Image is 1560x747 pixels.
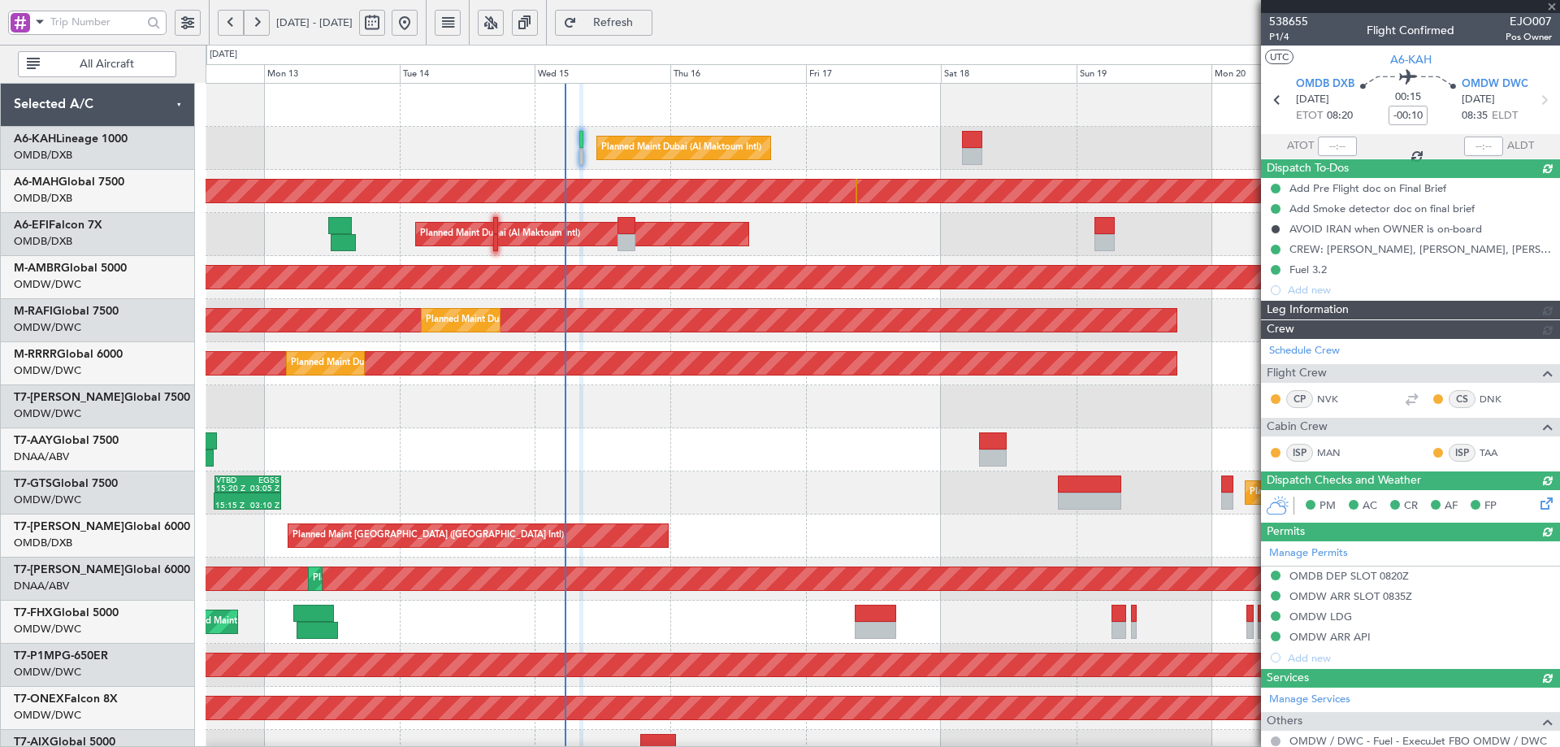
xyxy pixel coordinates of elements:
[43,59,171,70] span: All Aircraft
[14,306,119,317] a: M-RAFIGlobal 7500
[1507,138,1534,154] span: ALDT
[1462,108,1488,124] span: 08:35
[14,306,53,317] span: M-RAFI
[14,478,52,489] span: T7-GTS
[14,219,49,231] span: A6-EFI
[1395,89,1421,106] span: 00:15
[276,15,353,30] span: [DATE] - [DATE]
[14,650,108,662] a: T7-P1MPG-650ER
[14,493,81,507] a: OMDW/DWC
[1492,108,1518,124] span: ELDT
[264,64,400,84] div: Mon 13
[1506,30,1552,44] span: Pos Owner
[14,521,190,532] a: T7-[PERSON_NAME]Global 6000
[14,133,56,145] span: A6-KAH
[248,476,279,484] div: EGSS
[14,650,62,662] span: T7-P1MP
[1296,92,1329,108] span: [DATE]
[14,708,81,723] a: OMDW/DWC
[14,693,118,705] a: T7-ONEXFalcon 8X
[14,579,69,593] a: DNAA/ABV
[14,564,190,575] a: T7-[PERSON_NAME]Global 6000
[1211,64,1347,84] div: Mon 20
[14,349,123,360] a: M-RRRRGlobal 6000
[941,64,1077,84] div: Sat 18
[14,406,81,421] a: OMDW/DWC
[14,234,72,249] a: OMDB/DXB
[420,222,580,246] div: Planned Maint Dubai (Al Maktoum Intl)
[1296,76,1354,93] span: OMDB DXB
[14,219,102,231] a: A6-EFIFalcon 7X
[14,133,128,145] a: A6-KAHLineage 1000
[50,10,142,34] input: Trip Number
[1077,64,1212,84] div: Sun 19
[291,351,451,376] div: Planned Maint Dubai (Al Maktoum Intl)
[1250,480,1441,505] div: Planned Maint [GEOGRAPHIC_DATA] (Seletar)
[1265,50,1293,64] button: UTC
[1269,30,1308,44] span: P1/4
[1462,92,1495,108] span: [DATE]
[248,502,280,510] div: 03:10 Z
[14,148,72,163] a: OMDB/DXB
[1506,13,1552,30] span: EJO007
[14,536,72,550] a: OMDB/DXB
[670,64,806,84] div: Thu 16
[806,64,942,84] div: Fri 17
[14,564,124,575] span: T7-[PERSON_NAME]
[1269,13,1308,30] span: 538655
[14,435,53,446] span: T7-AAY
[14,607,119,619] a: T7-FHXGlobal 5000
[216,476,248,484] div: VTBD
[14,450,69,464] a: DNAA/ABV
[601,136,761,160] div: Planned Maint Dubai (Al Maktoum Intl)
[14,392,190,403] a: T7-[PERSON_NAME]Global 7500
[1287,138,1314,154] span: ATOT
[313,567,473,591] div: Planned Maint Dubai (Al Maktoum Intl)
[1367,22,1454,39] div: Flight Confirmed
[210,48,237,62] div: [DATE]
[14,521,124,532] span: T7-[PERSON_NAME]
[535,64,670,84] div: Wed 15
[14,435,119,446] a: T7-AAYGlobal 7500
[18,51,176,77] button: All Aircraft
[14,607,53,619] span: T7-FHX
[14,478,118,489] a: T7-GTSGlobal 7500
[292,523,564,548] div: Planned Maint [GEOGRAPHIC_DATA] ([GEOGRAPHIC_DATA] Intl)
[1462,76,1528,93] span: OMDW DWC
[1390,51,1432,68] span: A6-KAH
[580,17,647,28] span: Refresh
[14,392,124,403] span: T7-[PERSON_NAME]
[14,349,57,360] span: M-RRRR
[14,277,81,292] a: OMDW/DWC
[14,622,81,636] a: OMDW/DWC
[14,693,64,705] span: T7-ONEX
[426,308,586,332] div: Planned Maint Dubai (Al Maktoum Intl)
[14,363,81,378] a: OMDW/DWC
[216,484,248,493] div: 15:20 Z
[1327,108,1353,124] span: 08:20
[400,64,535,84] div: Tue 14
[14,320,81,335] a: OMDW/DWC
[14,263,61,274] span: M-AMBR
[248,484,279,493] div: 03:05 Z
[215,502,248,510] div: 15:15 Z
[14,665,81,680] a: OMDW/DWC
[14,263,127,274] a: M-AMBRGlobal 5000
[14,176,58,188] span: A6-MAH
[14,191,72,206] a: OMDB/DXB
[555,10,652,36] button: Refresh
[1296,108,1323,124] span: ETOT
[14,176,124,188] a: A6-MAHGlobal 7500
